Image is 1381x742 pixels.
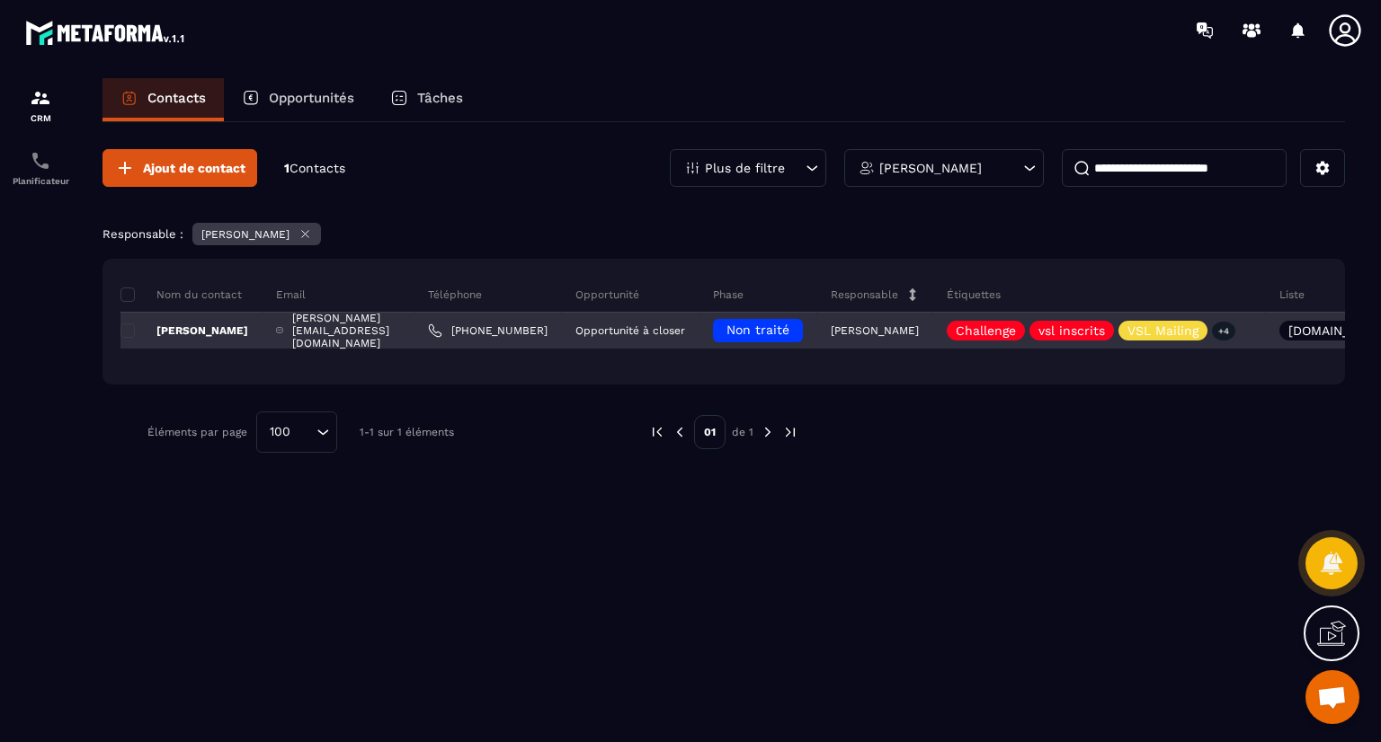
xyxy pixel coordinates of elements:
p: 01 [694,415,726,449]
img: next [760,424,776,440]
span: 100 [263,422,297,442]
p: VSL Mailing [1127,324,1198,337]
a: Tâches [372,78,481,121]
p: vsl inscrits [1038,324,1105,337]
p: Challenge [956,324,1016,337]
div: Search for option [256,411,337,453]
a: Contacts [102,78,224,121]
span: Ajout de contact [143,159,245,177]
p: Contacts [147,90,206,106]
p: de 1 [732,425,753,439]
span: Contacts [290,161,345,175]
p: Phase [713,287,744,302]
button: Ajout de contact [102,149,257,187]
p: +4 [1212,322,1235,340]
p: 1-1 sur 1 éléments [360,426,454,438]
a: formationformationCRM [4,74,76,137]
img: logo [25,16,187,49]
p: Tâches [417,90,463,106]
a: Opportunités [224,78,372,121]
p: CRM [4,113,76,123]
img: formation [30,87,51,109]
p: Responsable : [102,227,183,241]
p: Éléments par page [147,426,247,438]
p: Planificateur [4,176,76,186]
p: [PERSON_NAME] [831,324,919,337]
img: scheduler [30,150,51,172]
p: [PERSON_NAME] [120,323,248,338]
a: schedulerschedulerPlanificateur [4,137,76,199]
p: Email [276,287,306,302]
p: Nom du contact [120,287,242,302]
img: prev [672,424,688,440]
p: Plus de filtre [705,162,785,174]
input: Search for option [297,422,312,442]
p: Opportunité [575,287,639,302]
p: Opportunités [269,90,354,106]
img: next [782,424,798,440]
p: [PERSON_NAME] [201,228,290,241]
span: Non traité [726,322,789,337]
p: Téléphone [428,287,482,302]
p: 1 [284,160,345,177]
p: Liste [1279,287,1305,302]
p: Responsable [831,287,898,302]
a: Ouvrir le chat [1305,670,1359,724]
p: [PERSON_NAME] [879,162,982,174]
p: Étiquettes [947,287,1001,302]
a: [PHONE_NUMBER] [428,323,548,338]
p: Opportunité à closer [575,324,685,337]
img: prev [649,424,665,440]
